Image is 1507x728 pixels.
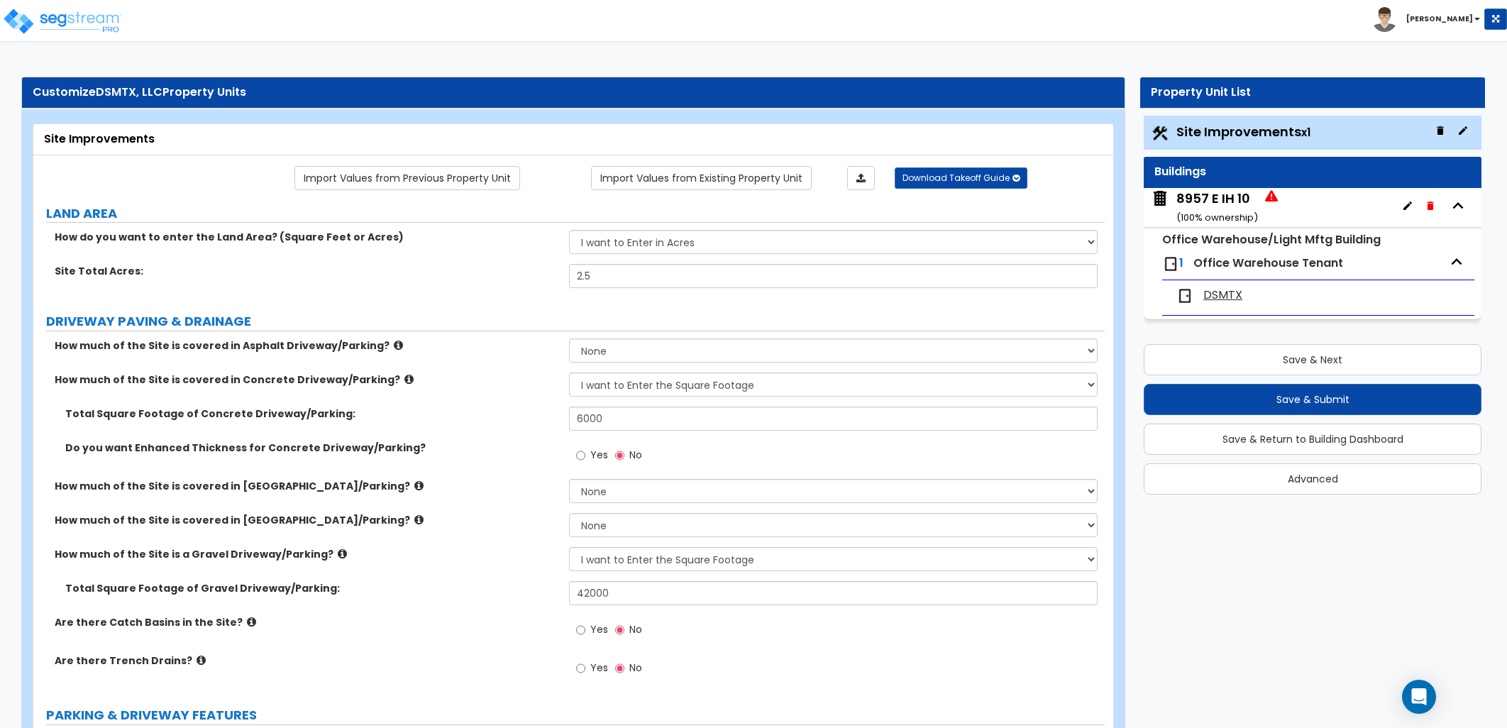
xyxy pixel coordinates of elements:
[1144,424,1481,455] button: Save & Return to Building Dashboard
[55,615,558,629] label: Are there Catch Basins in the Site?
[1406,13,1473,24] b: [PERSON_NAME]
[902,172,1010,184] span: Download Takeoff Guide
[1301,125,1310,140] small: x1
[55,338,558,353] label: How much of the Site is covered in Asphalt Driveway/Parking?
[590,622,608,636] span: Yes
[1176,287,1193,304] img: door.png
[1151,124,1169,143] img: Construction.png
[1203,287,1242,304] span: DSMTX
[55,547,558,561] label: How much of the Site is a Gravel Driveway/Parking?
[404,374,414,385] i: click for more info!
[1151,84,1474,101] div: Property Unit List
[1179,255,1183,271] span: 1
[1162,231,1381,248] small: Office Warehouse/Light Mftg Building
[46,204,1105,223] label: LAND AREA
[414,480,424,491] i: click for more info!
[629,622,642,636] span: No
[46,706,1105,724] label: PARKING & DRIVEWAY FEATURES
[576,448,585,463] input: Yes
[590,661,608,675] span: Yes
[197,655,206,666] i: click for more info!
[65,441,558,455] label: Do you want Enhanced Thickness for Concrete Driveway/Parking?
[1144,463,1481,495] button: Advanced
[65,581,558,595] label: Total Square Footage of Gravel Driveway/Parking:
[1144,384,1481,415] button: Save & Submit
[55,653,558,668] label: Are there Trench Drains?
[414,514,424,525] i: click for more info!
[1176,211,1258,224] small: ( 100 % ownership)
[294,166,520,190] a: Import the dynamic attribute values from previous properties.
[591,166,812,190] a: Import the dynamic attribute values from existing properties.
[44,131,1103,148] div: Site Improvements
[55,230,558,244] label: How do you want to enter the Land Area? (Square Feet or Acres)
[1402,680,1436,714] div: Open Intercom Messenger
[615,448,624,463] input: No
[1151,189,1278,226] span: 8957 E IH 10
[1151,189,1169,208] img: building.svg
[55,264,558,278] label: Site Total Acres:
[394,340,403,351] i: click for more info!
[1162,255,1179,272] img: door.png
[1154,164,1471,180] div: Buildings
[2,7,123,35] img: logo_pro_r.png
[55,479,558,493] label: How much of the Site is covered in [GEOGRAPHIC_DATA]/Parking?
[576,622,585,638] input: Yes
[615,622,624,638] input: No
[96,84,162,100] span: DSMTX, LLC
[338,548,347,559] i: click for more info!
[65,407,558,421] label: Total Square Footage of Concrete Driveway/Parking:
[1144,344,1481,375] button: Save & Next
[615,661,624,676] input: No
[55,373,558,387] label: How much of the Site is covered in Concrete Driveway/Parking?
[590,448,608,462] span: Yes
[46,312,1105,331] label: DRIVEWAY PAVING & DRAINAGE
[33,84,1114,101] div: Customize Property Units
[576,661,585,676] input: Yes
[895,167,1027,189] button: Download Takeoff Guide
[247,617,256,627] i: click for more info!
[847,166,875,190] a: Import the dynamic attributes value through Excel sheet
[1176,123,1310,140] span: Site Improvements
[1372,7,1397,32] img: avatar.png
[55,513,558,527] label: How much of the Site is covered in [GEOGRAPHIC_DATA]/Parking?
[629,448,642,462] span: No
[1193,255,1343,271] span: Office Warehouse Tenant
[629,661,642,675] span: No
[1176,189,1258,226] div: 8957 E IH 10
